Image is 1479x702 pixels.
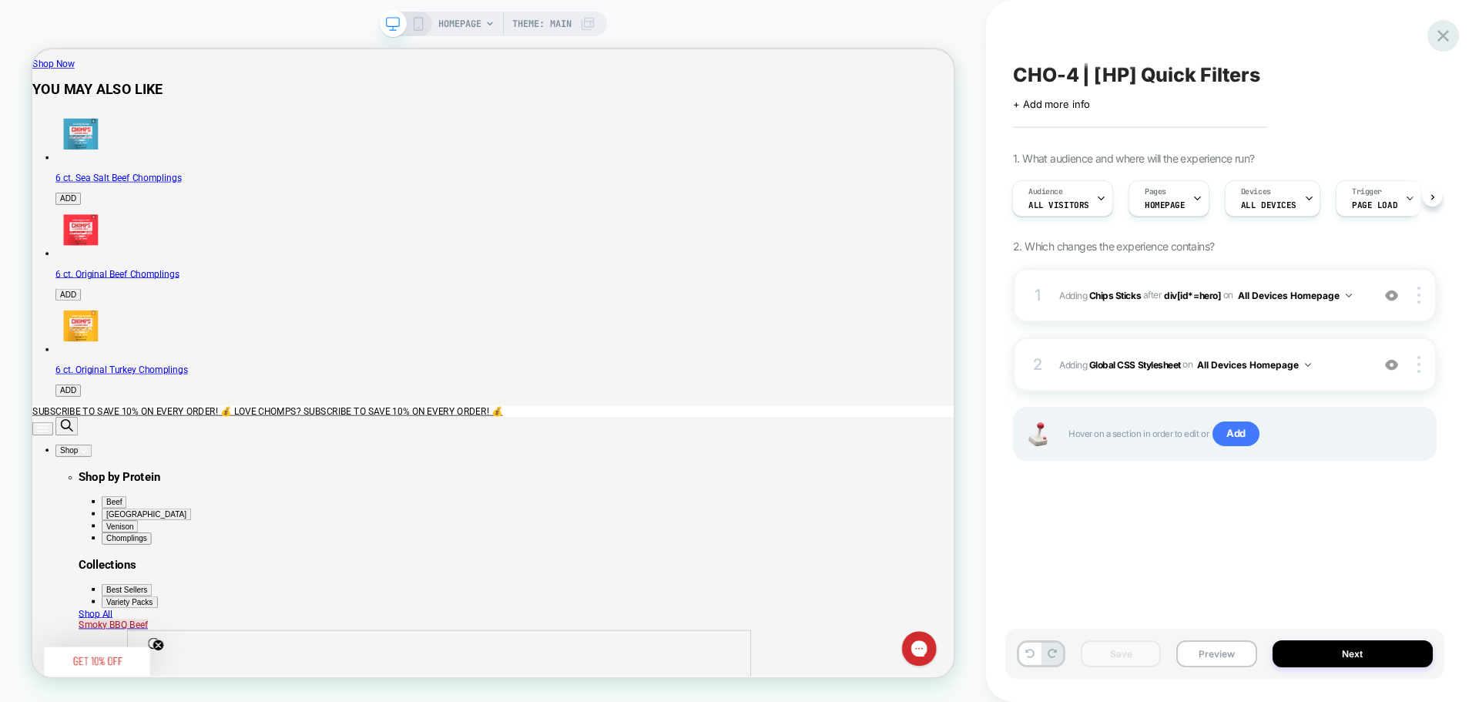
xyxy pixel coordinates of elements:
img: crossed eye [1385,289,1398,302]
span: Chomplings [99,647,153,658]
span: AFTER [1143,289,1162,301]
button: Turkey [92,612,212,628]
b: Chips Sticks [1089,289,1141,301]
span: Hover on a section in order to edit or [1068,422,1420,446]
span: Adding [1059,289,1141,301]
span: on [1223,287,1233,304]
svg: menu [6,499,22,510]
button: All Devices Homepage [1197,355,1311,375]
img: Image of 6 ct. Sea Salt Beef Chomplings [31,79,100,149]
div: 1 [1030,281,1045,309]
div: 2 [1030,351,1045,378]
img: Joystick [1022,422,1053,446]
span: Audience [1028,186,1063,197]
span: Devices [1241,186,1271,197]
button: Venison [92,628,141,644]
img: down arrow [1305,363,1311,367]
span: [GEOGRAPHIC_DATA] [99,614,206,626]
span: Pages [1145,186,1166,197]
span: on [1182,356,1192,373]
button: Add 6 ct. Original Beef Chomplings to cart [31,319,65,335]
a: View 6 ct. Original Beef Chomplings product page [31,292,196,307]
span: All Visitors [1028,200,1089,210]
button: Preview [1176,640,1256,667]
span: Adding [1059,355,1363,375]
span: 2. Which changes the experience contains? [1013,240,1214,253]
a: View 6 ct. Original Turkey Chomplings product page [31,420,207,435]
button: Save [1081,640,1161,667]
span: HOMEPAGE [1145,200,1186,210]
span: + Add more info [1013,98,1090,110]
span: Beef [99,598,119,610]
span: Page Load [1352,200,1397,210]
img: Image of 6 ct. Original Turkey Chomplings [31,335,100,405]
span: CHO-4 | [HP] Quick Filters [1013,63,1260,86]
button: Beef [92,596,126,612]
button: Chomplings [92,644,159,660]
button: Gorgias live chat [8,5,54,52]
img: crossed eye [1385,358,1398,371]
svg: chevron-down [64,533,73,539]
small: Shop by Protein [62,561,170,579]
svg: search [37,492,55,510]
img: down arrow [1346,294,1352,297]
span: Theme: MAIN [512,12,572,36]
span: LOVE CHOMPS? SUBSCRIBE TO SAVE 10% ON EVERY ORDER! 💰 [269,475,627,490]
small: Collections [62,678,138,697]
img: Image of 6 ct. Original Beef Chomplings [31,207,100,277]
span: div[id*=hero] [1164,289,1221,301]
button: All Devices Homepage [1238,286,1352,305]
span: HOMEPAGE [438,12,481,36]
span: 1. What audience and where will the experience run? [1013,152,1254,165]
img: close [1417,356,1420,373]
span: Trigger [1352,186,1382,197]
span: ALL DEVICES [1241,200,1296,210]
span: Shop [37,529,61,541]
button: Next [1273,640,1434,667]
button: Add 6 ct. Sea Salt Beef Chomplings to cart [31,191,65,207]
a: View 6 ct. Sea Salt Beef Chomplings product page [31,164,199,179]
button: Add 6 ct. Original Turkey Chomplings to cart [31,447,65,463]
button: Toggle Shop Dropdown [31,527,79,543]
span: Add [1212,422,1259,446]
img: close [1417,287,1420,304]
b: Global CSS Stylesheet [1089,358,1181,370]
span: Venison [99,630,135,642]
button: Search for Products or Articles [31,490,61,515]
